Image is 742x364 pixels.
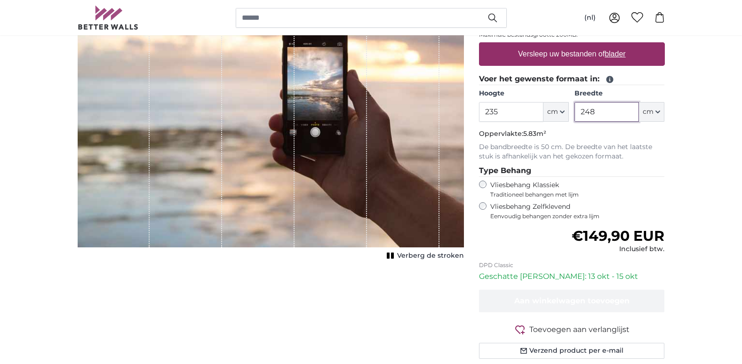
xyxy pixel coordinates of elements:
[514,45,630,63] label: Versleep uw bestanden of
[639,102,664,122] button: cm
[479,142,665,161] p: De bandbreedte is 50 cm. De breedte van het laatste stuk is afhankelijk van het gekozen formaat.
[547,107,558,117] span: cm
[572,227,664,245] span: €149,90 EUR
[479,290,665,312] button: Aan winkelwagen toevoegen
[605,50,625,58] u: blader
[514,296,630,305] span: Aan winkelwagen toevoegen
[572,245,664,254] div: Inclusief btw.
[479,165,665,177] legend: Type Behang
[479,73,665,85] legend: Voer het gewenste formaat in:
[479,261,665,269] p: DPD Classic
[543,102,569,122] button: cm
[479,343,665,359] button: Verzend product per e-mail
[643,107,654,117] span: cm
[397,251,464,261] span: Verberg de stroken
[523,129,546,138] span: 5.83m²
[574,89,664,98] label: Breedte
[78,6,139,30] img: Betterwalls
[490,202,665,220] label: Vliesbehang Zelfklevend
[529,324,630,335] span: Toevoegen aan verlanglijst
[384,249,464,262] button: Verberg de stroken
[479,89,569,98] label: Hoogte
[479,271,665,282] p: Geschatte [PERSON_NAME]: 13 okt - 15 okt
[479,324,665,335] button: Toevoegen aan verlanglijst
[490,213,665,220] span: Eenvoudig behangen zonder extra lijm
[490,181,647,198] label: Vliesbehang Klassiek
[490,191,647,198] span: Traditioneel behangen met lijm
[577,9,603,26] button: (nl)
[479,129,665,139] p: Oppervlakte:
